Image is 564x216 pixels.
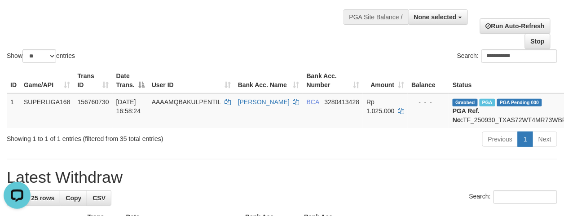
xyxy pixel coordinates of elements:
a: Stop [525,34,551,49]
a: 1 [518,132,533,147]
span: AAAAMQBAKULPENTIL [152,98,221,106]
a: [PERSON_NAME] [238,98,290,106]
a: Copy [60,190,87,206]
label: Show entries [7,49,75,63]
h1: Latest Withdraw [7,168,557,186]
span: Copy [66,194,81,202]
th: Bank Acc. Number: activate to sort column ascending [303,68,363,93]
th: User ID: activate to sort column ascending [148,68,234,93]
th: Trans ID: activate to sort column ascending [74,68,113,93]
div: PGA Site Balance / [344,9,408,25]
span: Marked by aafsoycanthlai [480,99,495,106]
span: [DATE] 16:58:24 [116,98,141,115]
a: Run Auto-Refresh [480,18,551,34]
td: 1 [7,93,20,128]
span: Copy 3280413428 to clipboard [325,98,360,106]
th: Bank Acc. Name: activate to sort column ascending [234,68,303,93]
th: Date Trans.: activate to sort column descending [113,68,148,93]
span: BCA [307,98,319,106]
a: Next [533,132,557,147]
b: PGA Ref. No: [453,107,480,123]
label: Search: [469,190,557,204]
div: Showing 1 to 1 of 1 entries (filtered from 35 total entries) [7,131,228,143]
span: None selected [414,13,457,21]
input: Search: [493,190,557,204]
span: 156760730 [78,98,109,106]
th: Amount: activate to sort column ascending [363,68,408,93]
td: SUPERLIGA168 [20,93,74,128]
span: CSV [93,194,106,202]
label: Search: [457,49,557,63]
input: Search: [481,49,557,63]
th: ID [7,68,20,93]
button: Open LiveChat chat widget [4,4,31,31]
th: Game/API: activate to sort column ascending [20,68,74,93]
a: Previous [482,132,518,147]
span: Rp 1.025.000 [366,98,394,115]
th: Balance [408,68,449,93]
span: Grabbed [453,99,478,106]
span: PGA Pending [497,99,542,106]
button: None selected [408,9,468,25]
select: Showentries [22,49,56,63]
a: CSV [87,190,111,206]
div: - - - [411,97,445,106]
